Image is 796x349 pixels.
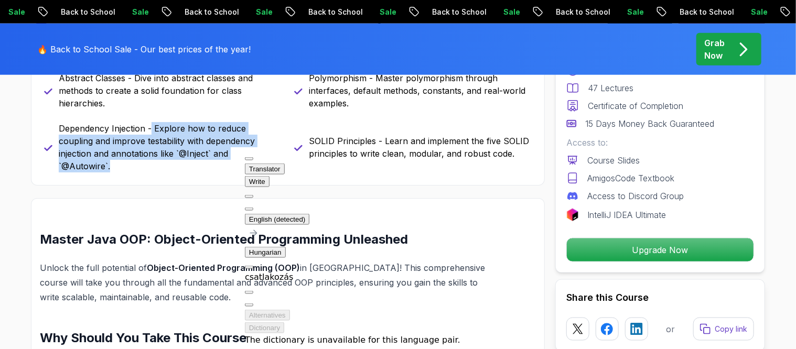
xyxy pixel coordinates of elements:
p: Upgrade Now [567,238,754,261]
p: Sale [618,7,652,17]
p: Polymorphism - Master polymorphism through interfaces, default methods, constants, and real-world... [309,72,532,110]
p: Sale [247,7,281,17]
button: Copy link [693,318,754,341]
p: Course Slides [587,154,640,167]
p: Certificate of Completion [588,100,683,112]
p: Copy link [715,324,747,334]
p: Abstract Classes - Dive into abstract classes and methods to create a solid foundation for class ... [59,72,282,110]
p: AmigosCode Textbook [587,172,674,184]
p: Access to Discord Group [587,190,684,202]
img: jetbrains logo [566,209,579,221]
p: Sale [123,7,157,17]
p: Sale [494,7,528,17]
p: Dependency Injection - Explore how to reduce coupling and improve testability with dependency inj... [59,122,282,172]
p: Back to School [547,7,618,17]
h2: Master Java OOP: Object-Oriented Programming Unleashed [40,231,486,248]
p: Back to School [52,7,123,17]
p: 47 Lectures [588,82,633,94]
p: Access to: [566,136,754,149]
h2: Share this Course [566,290,754,305]
p: IntelliJ IDEA Ultimate [587,209,666,221]
strong: Object-Oriented Programming (OOP) [147,263,300,273]
p: 🔥 Back to School Sale - Our best prices of the year! [37,43,251,56]
p: Unlock the full potential of in [GEOGRAPHIC_DATA]! This comprehensive course will take you throug... [40,260,486,304]
p: Back to School [423,7,494,17]
button: Upgrade Now [566,238,754,262]
p: Back to School [176,7,247,17]
p: SOLID Principles - Learn and implement the five SOLID principles to write clean, modular, and rob... [309,135,532,160]
h2: Why Should You Take This Course [40,330,486,346]
p: Sale [742,7,776,17]
p: Back to School [671,7,742,17]
p: Sale [371,7,404,17]
p: or [666,323,675,335]
p: 15 Days Money Back Guaranteed [585,117,714,130]
p: Back to School [299,7,371,17]
p: Grab Now [704,37,725,62]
